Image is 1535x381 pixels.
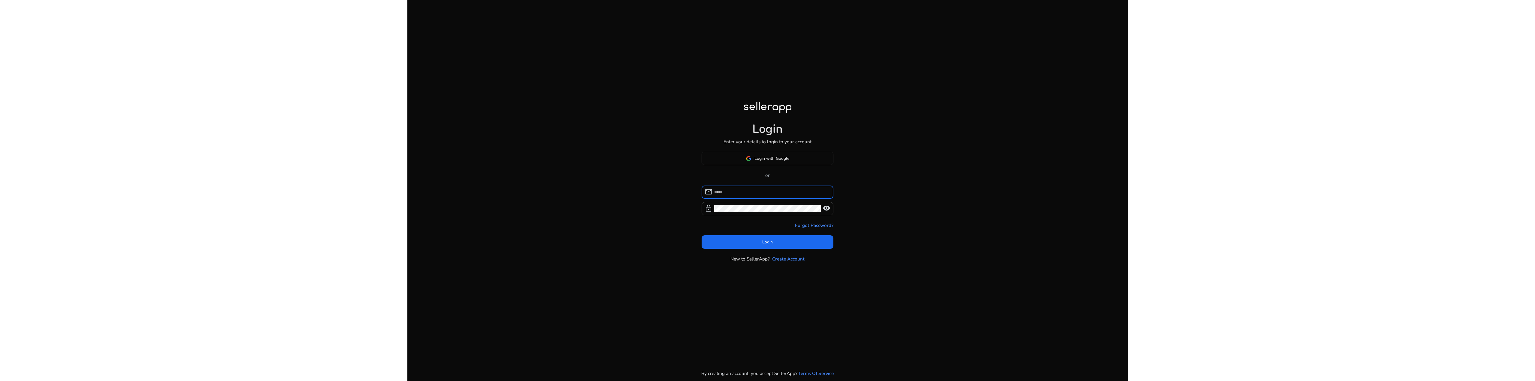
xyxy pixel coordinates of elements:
span: Login with Google [754,155,789,162]
button: Login with Google [702,152,834,165]
span: visibility [823,204,830,212]
span: mail [705,188,712,196]
h1: Login [752,122,783,136]
p: Enter your details to login to your account [724,138,811,145]
p: or [702,172,834,179]
a: Create Account [772,255,805,262]
span: Login [762,239,773,245]
img: google-logo.svg [746,156,751,161]
button: Login [702,235,834,249]
span: lock [705,204,712,212]
a: Forgot Password? [795,222,833,229]
p: New to SellerApp? [730,255,770,262]
a: Terms Of Service [798,370,834,377]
